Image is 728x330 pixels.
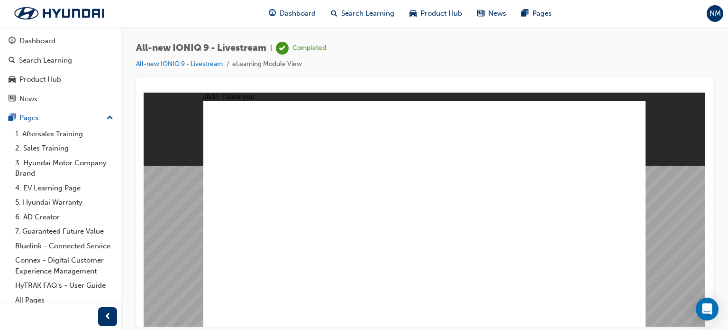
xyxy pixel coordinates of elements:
[11,253,117,278] a: Connex - Digital Customer Experience Management
[470,4,514,23] a: news-iconNews
[9,114,16,123] span: pages-icon
[104,311,111,323] span: prev-icon
[488,8,506,19] span: News
[19,113,39,123] div: Pages
[521,8,528,19] span: pages-icon
[19,55,72,66] div: Search Learning
[107,112,113,124] span: up-icon
[292,44,326,53] div: Completed
[276,42,289,55] span: learningRecordVerb_COMPLETE-icon
[11,127,117,141] a: 1. Aftersales Training
[232,59,302,70] li: eLearning Module View
[696,298,719,321] div: Open Intercom Messenger
[323,4,402,23] a: search-iconSearch Learning
[477,8,484,19] span: news-icon
[11,141,117,156] a: 2. Sales Training
[4,90,117,108] a: News
[270,43,272,54] span: |
[19,74,61,85] div: Product Hub
[11,278,117,293] a: HyTRAK FAQ's - User Guide
[9,95,16,104] span: news-icon
[532,8,552,19] span: Pages
[4,30,117,109] button: DashboardSearch LearningProduct HubNews
[261,4,323,23] a: guage-iconDashboard
[19,94,37,104] div: News
[514,4,559,23] a: pages-iconPages
[402,4,470,23] a: car-iconProduct Hub
[420,8,462,19] span: Product Hub
[9,57,15,65] span: search-icon
[136,43,266,54] span: All-new IONIQ 9 - Livestream
[11,293,117,308] a: All Pages
[331,8,337,19] span: search-icon
[11,195,117,210] a: 5. Hyundai Warranty
[11,181,117,196] a: 4. EV Learning Page
[11,156,117,181] a: 3. Hyundai Motor Company Brand
[11,210,117,225] a: 6. AD Creator
[280,8,316,19] span: Dashboard
[409,8,417,19] span: car-icon
[136,60,223,68] a: All-new IONIQ 9 - Livestream
[341,8,394,19] span: Search Learning
[11,239,117,254] a: Bluelink - Connected Service
[710,8,721,19] span: NM
[4,109,117,127] button: Pages
[4,32,117,50] a: Dashboard
[5,3,114,23] img: Trak
[4,71,117,88] a: Product Hub
[9,75,16,84] span: car-icon
[269,8,276,19] span: guage-icon
[19,36,55,47] div: Dashboard
[9,37,16,46] span: guage-icon
[11,224,117,239] a: 7. Guaranteed Future Value
[4,52,117,69] a: Search Learning
[707,5,723,22] button: NM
